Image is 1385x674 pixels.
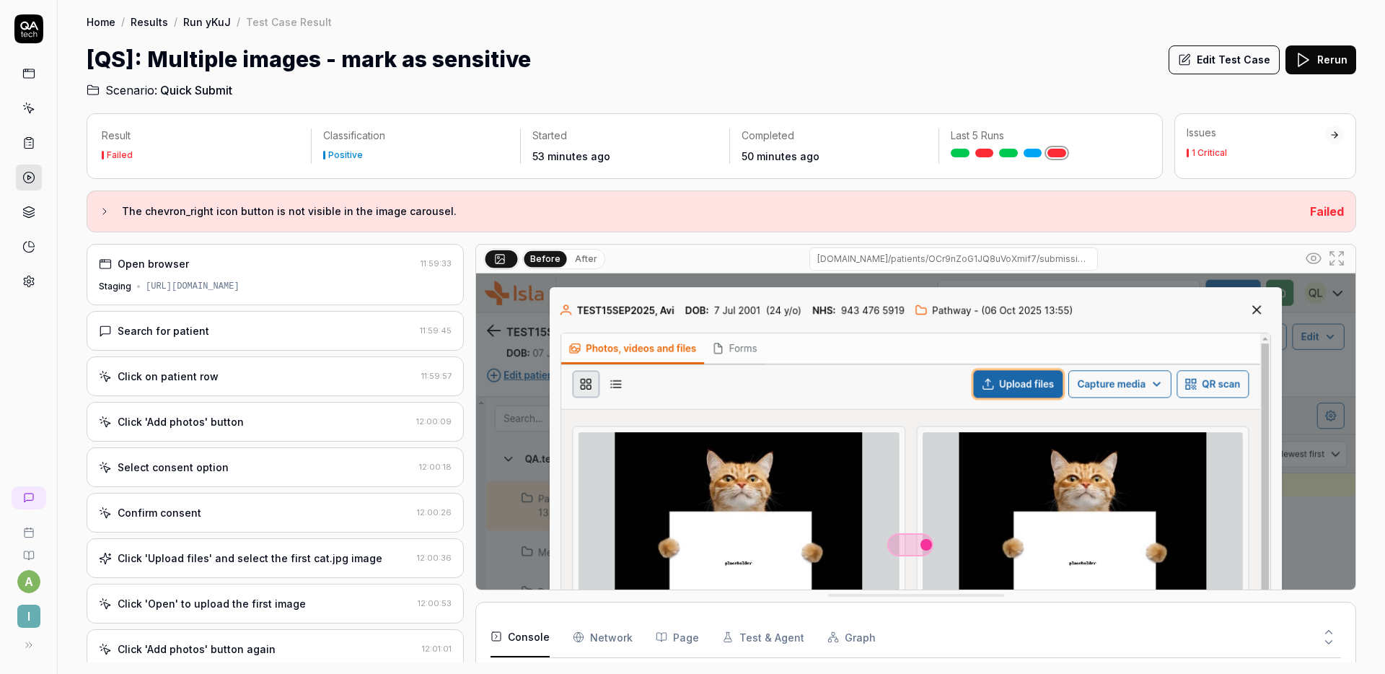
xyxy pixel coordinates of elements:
[1285,45,1356,74] button: Rerun
[118,460,229,475] div: Select consent option
[328,151,363,159] div: Positive
[131,14,168,29] a: Results
[6,593,51,631] button: I
[99,280,131,293] div: Staging
[417,507,452,517] time: 12:00:26
[146,280,239,293] div: [URL][DOMAIN_NAME]
[87,43,531,76] h1: [QS]: Multiple images - mark as sensitive
[491,617,550,657] button: Console
[118,369,219,384] div: Click on patient row
[573,617,633,657] button: Network
[122,203,1298,220] h3: The chevron_right icon button is not visible in the image carousel.
[532,150,610,162] time: 53 minutes ago
[87,14,115,29] a: Home
[422,644,452,654] time: 12:01:01
[421,371,452,381] time: 11:59:57
[418,598,452,608] time: 12:00:53
[421,258,452,268] time: 11:59:33
[323,128,509,143] p: Classification
[102,82,157,99] span: Scenario:
[656,617,699,657] button: Page
[827,617,876,657] button: Graph
[118,596,306,611] div: Click 'Open' to upload the first image
[1169,45,1280,74] button: Edit Test Case
[742,128,927,143] p: Completed
[121,14,125,29] div: /
[160,82,232,99] span: Quick Submit
[237,14,240,29] div: /
[722,617,804,657] button: Test & Agent
[102,128,299,143] p: Result
[6,538,51,561] a: Documentation
[1192,149,1227,157] div: 1 Critical
[118,323,209,338] div: Search for patient
[6,515,51,538] a: Book a call with us
[417,553,452,563] time: 12:00:36
[118,551,382,566] div: Click 'Upload files' and select the first cat.jpg image
[17,570,40,593] button: a
[420,325,452,336] time: 11:59:45
[246,14,332,29] div: Test Case Result
[12,486,46,509] a: New conversation
[17,605,40,628] span: I
[118,642,276,657] div: Click 'Add photos' button again
[742,150,819,162] time: 50 minutes ago
[87,82,232,99] a: Scenario:Quick Submit
[99,203,1298,220] button: The chevron_right icon button is not visible in the image carousel.
[419,462,452,472] time: 12:00:18
[183,14,231,29] a: Run yKuJ
[1325,247,1348,270] button: Open in full screen
[532,128,718,143] p: Started
[524,250,567,266] button: Before
[1310,204,1344,219] span: Failed
[107,151,133,159] div: Failed
[118,414,244,429] div: Click 'Add photos' button
[118,505,201,520] div: Confirm consent
[118,256,189,271] div: Open browser
[1187,126,1325,140] div: Issues
[416,416,452,426] time: 12:00:09
[174,14,177,29] div: /
[1302,247,1325,270] button: Show all interative elements
[569,251,603,267] button: After
[951,128,1136,143] p: Last 5 Runs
